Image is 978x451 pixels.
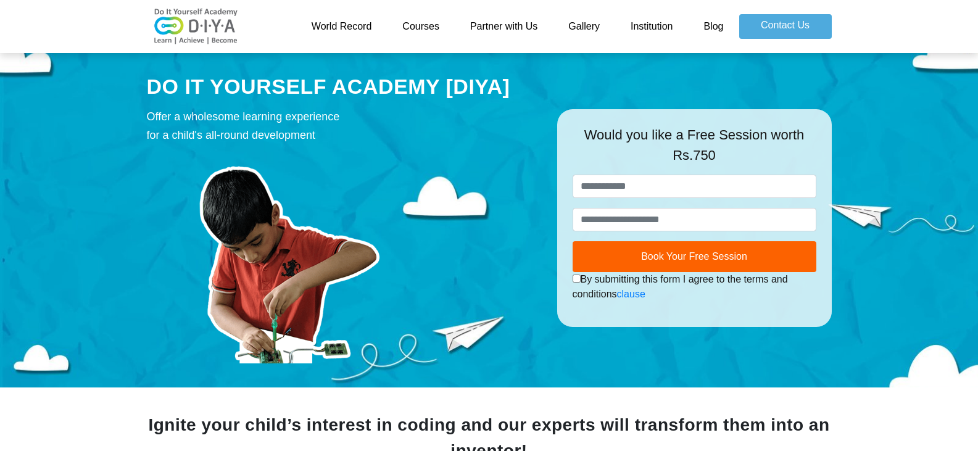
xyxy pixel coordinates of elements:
[296,14,387,39] a: World Record
[573,272,816,302] div: By submitting this form I agree to the terms and conditions
[573,125,816,175] div: Would you like a Free Session worth Rs.750
[455,14,553,39] a: Partner with Us
[553,14,615,39] a: Gallery
[739,14,832,39] a: Contact Us
[147,151,431,363] img: course-prod.png
[573,241,816,272] button: Book Your Free Session
[147,107,539,144] div: Offer a wholesome learning experience for a child's all-round development
[387,14,455,39] a: Courses
[147,72,539,102] div: DO IT YOURSELF ACADEMY [DIYA]
[641,251,747,262] span: Book Your Free Session
[688,14,739,39] a: Blog
[617,289,645,299] a: clause
[147,8,246,45] img: logo-v2.png
[615,14,688,39] a: Institution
